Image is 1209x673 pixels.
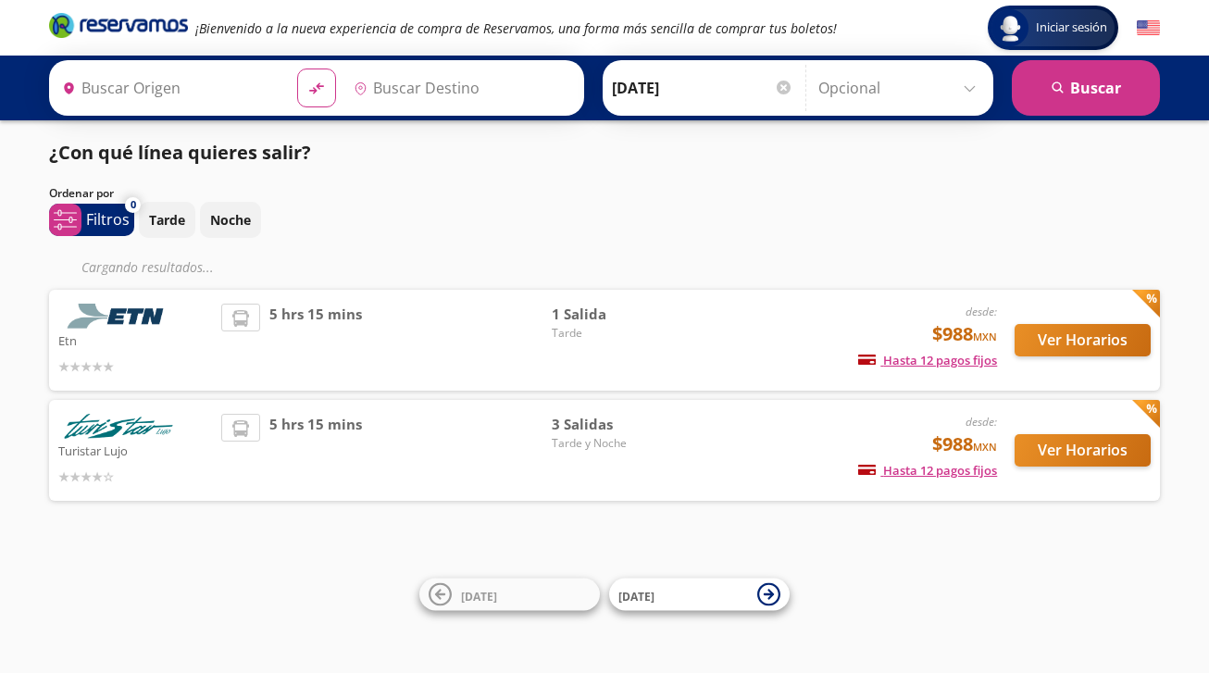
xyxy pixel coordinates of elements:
[552,414,681,435] span: 3 Salidas
[1015,434,1151,467] button: Ver Horarios
[131,197,136,213] span: 0
[858,352,997,368] span: Hasta 12 pagos fijos
[49,11,188,44] a: Brand Logo
[612,65,793,111] input: Elegir Fecha
[1137,17,1160,40] button: English
[552,325,681,342] span: Tarde
[346,65,574,111] input: Buscar Destino
[210,210,251,230] p: Noche
[149,210,185,230] p: Tarde
[269,414,362,487] span: 5 hrs 15 mins
[58,329,212,351] p: Etn
[58,414,179,439] img: Turistar Lujo
[195,19,837,37] em: ¡Bienvenido a la nueva experiencia de compra de Reservamos, una forma más sencilla de comprar tus...
[966,414,997,430] em: desde:
[818,65,984,111] input: Opcional
[1015,324,1151,356] button: Ver Horarios
[49,139,311,167] p: ¿Con qué línea quieres salir?
[1012,60,1160,116] button: Buscar
[419,579,600,611] button: [DATE]
[973,440,997,454] small: MXN
[973,330,997,343] small: MXN
[932,430,997,458] span: $988
[49,204,134,236] button: 0Filtros
[86,208,130,231] p: Filtros
[552,435,681,452] span: Tarde y Noche
[461,588,497,604] span: [DATE]
[49,185,114,202] p: Ordenar por
[55,65,282,111] input: Buscar Origen
[552,304,681,325] span: 1 Salida
[932,320,997,348] span: $988
[609,579,790,611] button: [DATE]
[58,304,179,329] img: Etn
[966,304,997,319] em: desde:
[200,202,261,238] button: Noche
[618,588,654,604] span: [DATE]
[269,304,362,377] span: 5 hrs 15 mins
[58,439,212,461] p: Turistar Lujo
[81,258,214,276] em: Cargando resultados ...
[139,202,195,238] button: Tarde
[1028,19,1115,37] span: Iniciar sesión
[49,11,188,39] i: Brand Logo
[858,462,997,479] span: Hasta 12 pagos fijos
